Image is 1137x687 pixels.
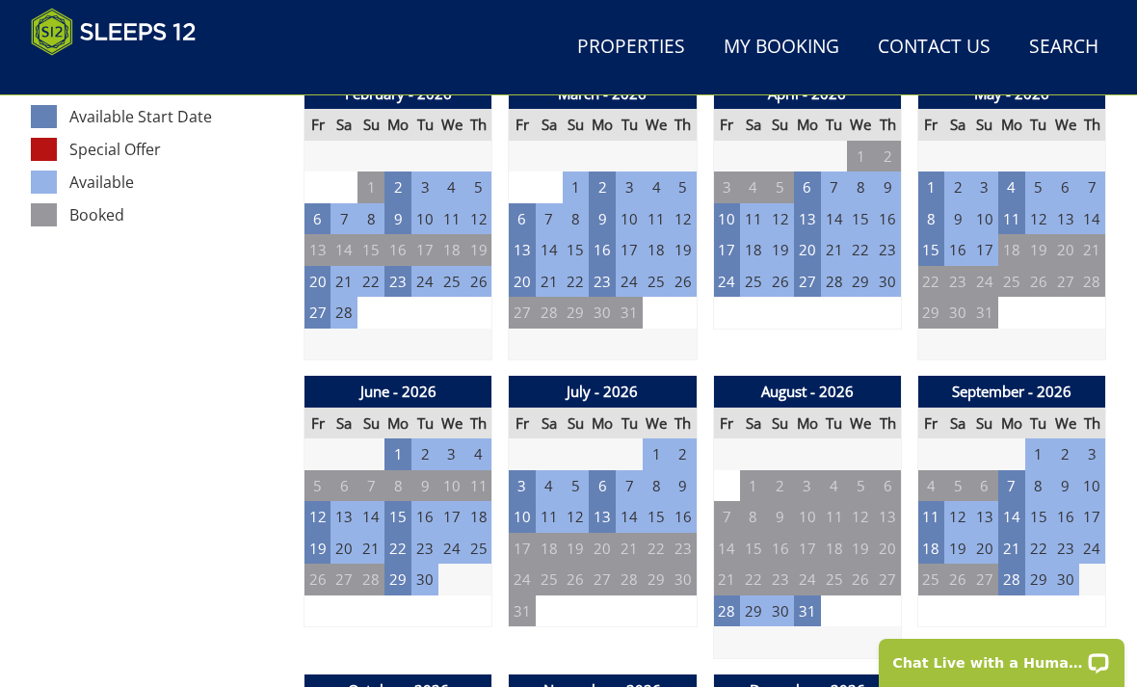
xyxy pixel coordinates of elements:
[331,408,357,439] th: Sa
[944,470,971,502] td: 5
[998,470,1025,502] td: 7
[1079,470,1106,502] td: 10
[971,470,998,502] td: 6
[509,203,536,235] td: 6
[821,172,848,203] td: 7
[971,297,998,329] td: 31
[616,297,643,329] td: 31
[847,141,874,172] td: 1
[411,501,438,533] td: 16
[465,109,492,141] th: Th
[536,297,563,329] td: 28
[357,470,384,502] td: 7
[304,501,331,533] td: 12
[794,501,821,533] td: 10
[874,501,901,533] td: 13
[998,109,1025,141] th: Mo
[643,266,670,298] td: 25
[438,533,465,565] td: 24
[998,234,1025,266] td: 18
[971,266,998,298] td: 24
[821,203,848,235] td: 14
[971,408,998,439] th: Su
[794,533,821,565] td: 17
[1052,109,1079,141] th: We
[384,203,411,235] td: 9
[1052,533,1079,565] td: 23
[670,564,697,595] td: 30
[411,408,438,439] th: Tu
[222,25,245,48] button: Open LiveChat chat widget
[767,564,794,595] td: 23
[740,172,767,203] td: 4
[794,234,821,266] td: 20
[331,470,357,502] td: 6
[1079,438,1106,470] td: 3
[740,501,767,533] td: 8
[874,234,901,266] td: 23
[1052,470,1079,502] td: 9
[438,501,465,533] td: 17
[874,470,901,502] td: 6
[917,109,944,141] th: Fr
[563,564,590,595] td: 26
[536,533,563,565] td: 18
[1025,438,1052,470] td: 1
[767,203,794,235] td: 12
[384,172,411,203] td: 2
[998,203,1025,235] td: 11
[874,266,901,298] td: 30
[465,438,492,470] td: 4
[740,408,767,439] th: Sa
[536,203,563,235] td: 7
[670,470,697,502] td: 9
[69,203,288,226] dd: Booked
[616,203,643,235] td: 10
[1052,234,1079,266] td: 20
[917,297,944,329] td: 29
[616,564,643,595] td: 28
[357,408,384,439] th: Su
[1025,533,1052,565] td: 22
[331,234,357,266] td: 14
[713,203,740,235] td: 10
[821,470,848,502] td: 4
[384,470,411,502] td: 8
[465,501,492,533] td: 18
[569,26,693,69] a: Properties
[331,564,357,595] td: 27
[643,408,670,439] th: We
[713,533,740,565] td: 14
[866,626,1137,687] iframe: LiveChat chat widget
[509,501,536,533] td: 10
[794,470,821,502] td: 3
[1079,172,1106,203] td: 7
[563,408,590,439] th: Su
[643,203,670,235] td: 11
[509,533,536,565] td: 17
[1052,438,1079,470] td: 2
[438,408,465,439] th: We
[944,203,971,235] td: 9
[589,234,616,266] td: 16
[1052,266,1079,298] td: 27
[384,408,411,439] th: Mo
[465,470,492,502] td: 11
[438,109,465,141] th: We
[331,203,357,235] td: 7
[331,533,357,565] td: 20
[1079,203,1106,235] td: 14
[971,234,998,266] td: 17
[944,408,971,439] th: Sa
[589,533,616,565] td: 20
[767,234,794,266] td: 19
[874,109,901,141] th: Th
[767,172,794,203] td: 5
[1079,109,1106,141] th: Th
[643,438,670,470] td: 1
[998,533,1025,565] td: 21
[847,109,874,141] th: We
[331,266,357,298] td: 21
[847,501,874,533] td: 12
[1021,26,1106,69] a: Search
